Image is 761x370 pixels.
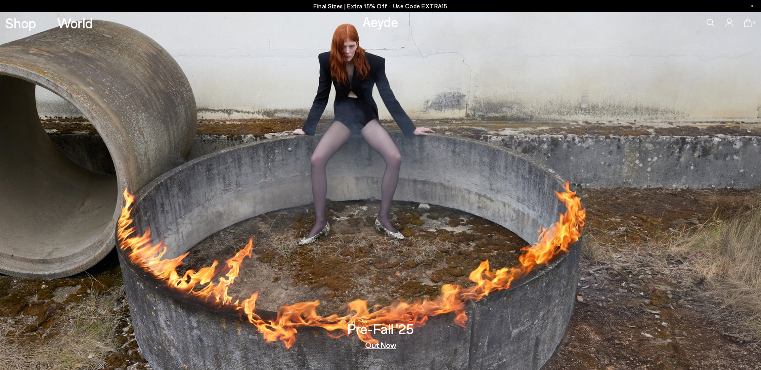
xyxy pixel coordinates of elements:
[314,1,447,11] p: Final Sizes | Extra 15% Off
[57,16,93,30] a: World
[362,13,398,30] a: Aeyde
[5,16,36,30] a: Shop
[744,18,752,27] a: 0
[365,341,396,349] a: Out Now
[348,322,414,336] h3: Pre-Fall '25
[393,2,447,10] span: Navigate to /collections/ss25-final-sizes
[752,21,756,25] span: 0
